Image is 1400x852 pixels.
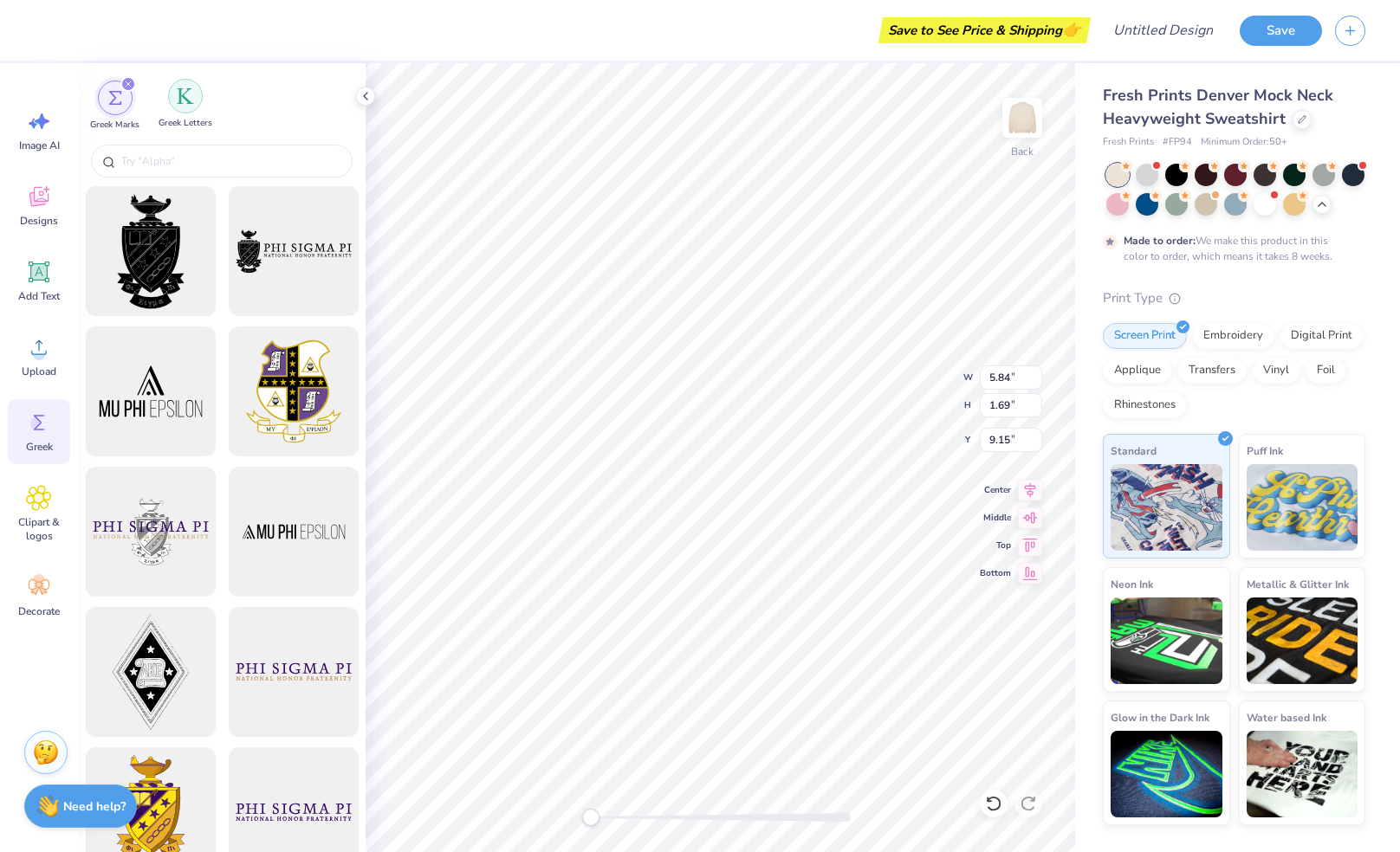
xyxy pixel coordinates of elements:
strong: Made to order: [1124,234,1196,248]
span: Greek Letters [159,117,212,130]
span: Decorate [18,604,60,618]
span: Fresh Prints Denver Mock Neck Heavyweight Sweatshirt [1103,85,1333,129]
button: Save [1240,16,1322,46]
input: Untitled Design [1099,13,1227,48]
span: Bottom [980,566,1011,580]
div: Digital Print [1280,323,1364,349]
div: Applique [1103,358,1172,384]
strong: Need help? [63,798,126,815]
div: Accessibility label [582,809,600,826]
button: filter button [90,81,139,132]
span: Fresh Prints [1103,135,1154,150]
span: Top [980,539,1011,552]
img: Neon Ink [1111,597,1222,684]
span: Water based Ink [1247,708,1326,726]
div: Back [1011,144,1034,159]
button: filter button [159,81,212,132]
span: Middle [980,511,1011,525]
span: # FP94 [1163,135,1192,150]
span: Clipart & logos [10,515,68,543]
img: Greek Marks Image [108,91,122,105]
span: Metallic & Glitter Ink [1247,575,1349,593]
img: Standard [1111,464,1222,551]
span: Add Text [18,289,60,303]
img: Glow in the Dark Ink [1111,731,1222,817]
div: Screen Print [1103,323,1187,349]
div: Rhinestones [1103,392,1187,418]
img: Metallic & Glitter Ink [1247,597,1358,684]
span: Neon Ink [1111,575,1153,593]
span: Center [980,483,1011,497]
div: Transfers [1177,358,1247,384]
span: Minimum Order: 50 + [1201,135,1287,150]
span: Puff Ink [1247,442,1283,460]
span: Standard [1111,442,1157,460]
div: We make this product in this color to order, which means it takes 8 weeks. [1124,233,1337,264]
div: Print Type [1103,288,1365,308]
input: Try "Alpha" [120,152,341,170]
span: Glow in the Dark Ink [1111,708,1209,726]
span: 👉 [1062,19,1081,40]
div: Embroidery [1192,323,1274,349]
img: Back [1005,100,1040,135]
span: Designs [20,214,58,228]
span: Greek Marks [90,119,139,132]
div: Save to See Price & Shipping [883,17,1086,43]
span: Image AI [19,139,60,152]
img: Puff Ink [1247,464,1358,551]
span: Upload [22,365,56,378]
span: Greek [26,440,53,454]
div: filter for Greek Letters [159,79,212,130]
div: Vinyl [1252,358,1300,384]
img: Water based Ink [1247,731,1358,817]
div: Foil [1306,358,1346,384]
img: Greek Letters Image [177,87,194,105]
div: filter for Greek Marks [90,81,139,132]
